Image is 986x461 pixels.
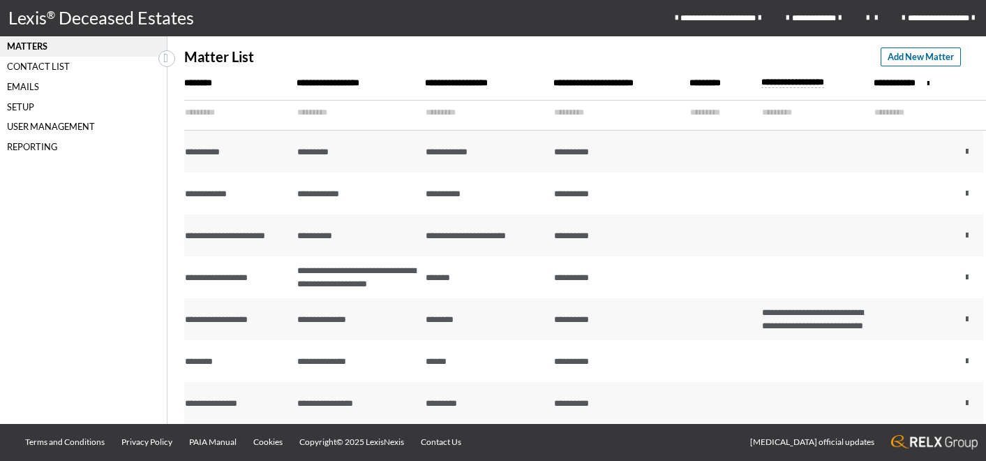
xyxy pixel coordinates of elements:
a: Cookies [245,424,291,460]
p: Matter List [184,49,254,65]
img: RELX_logo.65c3eebe.png [891,435,978,450]
span: Add New Matter [888,50,954,64]
a: Copyright© 2025 LexisNexis [291,424,412,460]
a: PAIA Manual [181,424,245,460]
a: Privacy Policy [113,424,181,460]
p: ® [47,7,59,30]
a: [MEDICAL_DATA] official updates [742,424,883,460]
a: Contact Us [412,424,470,460]
button: Add New Matter [881,47,961,66]
a: Terms and Conditions [17,424,113,460]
